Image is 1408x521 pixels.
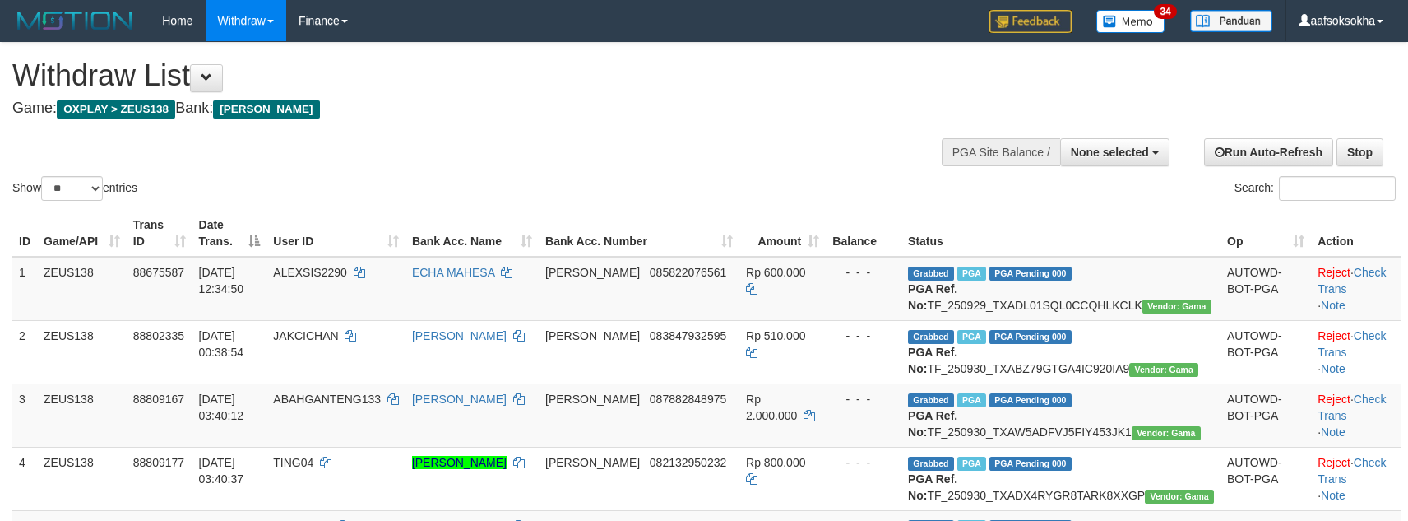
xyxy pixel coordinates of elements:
[37,384,127,447] td: ZEUS138
[1220,210,1311,257] th: Op: activate to sort column ascending
[545,329,640,342] span: [PERSON_NAME]
[1318,456,1386,486] a: Check Trans
[1321,299,1345,312] a: Note
[199,456,244,486] span: [DATE] 03:40:37
[127,210,192,257] th: Trans ID: activate to sort column ascending
[832,391,895,407] div: - - -
[989,393,1072,407] span: PGA Pending
[1220,257,1311,321] td: AUTOWD-BOT-PGA
[1311,320,1401,384] td: · ·
[832,454,895,471] div: - - -
[12,447,37,510] td: 4
[1318,393,1386,422] a: Check Trans
[650,456,726,469] span: Copy 082132950232 to clipboard
[908,282,957,312] b: PGA Ref. No:
[57,100,175,119] span: OXPLAY > ZEUS138
[1311,384,1401,447] td: · ·
[908,457,954,471] span: Grabbed
[1318,329,1350,342] a: Reject
[12,384,37,447] td: 3
[266,210,405,257] th: User ID: activate to sort column ascending
[1311,257,1401,321] td: · ·
[545,393,640,406] span: [PERSON_NAME]
[908,346,957,375] b: PGA Ref. No:
[1321,489,1345,502] a: Note
[908,472,957,502] b: PGA Ref. No:
[273,329,338,342] span: JAKCICHAN
[539,210,739,257] th: Bank Acc. Number: activate to sort column ascending
[12,320,37,384] td: 2
[901,210,1220,257] th: Status
[1318,456,1350,469] a: Reject
[1220,320,1311,384] td: AUTOWD-BOT-PGA
[412,393,507,406] a: [PERSON_NAME]
[908,330,954,344] span: Grabbed
[957,393,986,407] span: Marked by aaftanly
[739,210,826,257] th: Amount: activate to sort column ascending
[1321,426,1345,439] a: Note
[1321,362,1345,375] a: Note
[405,210,539,257] th: Bank Acc. Name: activate to sort column ascending
[826,210,901,257] th: Balance
[1318,393,1350,406] a: Reject
[908,409,957,439] b: PGA Ref. No:
[1220,384,1311,447] td: AUTOWD-BOT-PGA
[37,210,127,257] th: Game/API: activate to sort column ascending
[1220,447,1311,510] td: AUTOWD-BOT-PGA
[989,457,1072,471] span: PGA Pending
[1279,176,1396,201] input: Search:
[412,266,494,279] a: ECHA MAHESA
[1318,266,1350,279] a: Reject
[545,456,640,469] span: [PERSON_NAME]
[192,210,267,257] th: Date Trans.: activate to sort column descending
[41,176,103,201] select: Showentries
[1096,10,1165,33] img: Button%20Memo.svg
[989,330,1072,344] span: PGA Pending
[746,393,797,422] span: Rp 2.000.000
[12,257,37,321] td: 1
[957,330,986,344] span: Marked by aafsreyleap
[942,138,1060,166] div: PGA Site Balance /
[989,10,1072,33] img: Feedback.jpg
[199,393,244,422] span: [DATE] 03:40:12
[1311,447,1401,510] td: · ·
[273,456,313,469] span: TING04
[133,329,184,342] span: 88802335
[989,267,1072,281] span: PGA Pending
[957,457,986,471] span: Marked by aaftanly
[545,266,640,279] span: [PERSON_NAME]
[12,176,137,201] label: Show entries
[199,329,244,359] span: [DATE] 00:38:54
[12,100,922,117] h4: Game: Bank:
[908,393,954,407] span: Grabbed
[199,266,244,295] span: [DATE] 12:34:50
[37,447,127,510] td: ZEUS138
[1318,329,1386,359] a: Check Trans
[1154,4,1176,19] span: 34
[832,264,895,281] div: - - -
[273,393,381,406] span: ABAHGANTENG133
[746,456,805,469] span: Rp 800.000
[901,447,1220,510] td: TF_250930_TXADX4RYGR8TARK8XXGP
[1142,300,1211,314] span: Vendor URL: https://trx31.1velocity.biz
[901,320,1220,384] td: TF_250930_TXABZ79GTGA4IC920IA9
[412,456,507,469] a: [PERSON_NAME]
[832,328,895,344] div: - - -
[1336,138,1383,166] a: Stop
[650,266,726,279] span: Copy 085822076561 to clipboard
[1204,138,1333,166] a: Run Auto-Refresh
[1071,146,1149,159] span: None selected
[37,257,127,321] td: ZEUS138
[1129,363,1198,377] span: Vendor URL: https://trx31.1velocity.biz
[908,267,954,281] span: Grabbed
[1311,210,1401,257] th: Action
[1318,266,1386,295] a: Check Trans
[957,267,986,281] span: Marked by aafpengsreynich
[133,266,184,279] span: 88675587
[213,100,319,119] span: [PERSON_NAME]
[37,320,127,384] td: ZEUS138
[12,59,922,92] h1: Withdraw List
[1234,176,1396,201] label: Search:
[650,393,726,406] span: Copy 087882848975 to clipboard
[1145,490,1214,504] span: Vendor URL: https://trx31.1velocity.biz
